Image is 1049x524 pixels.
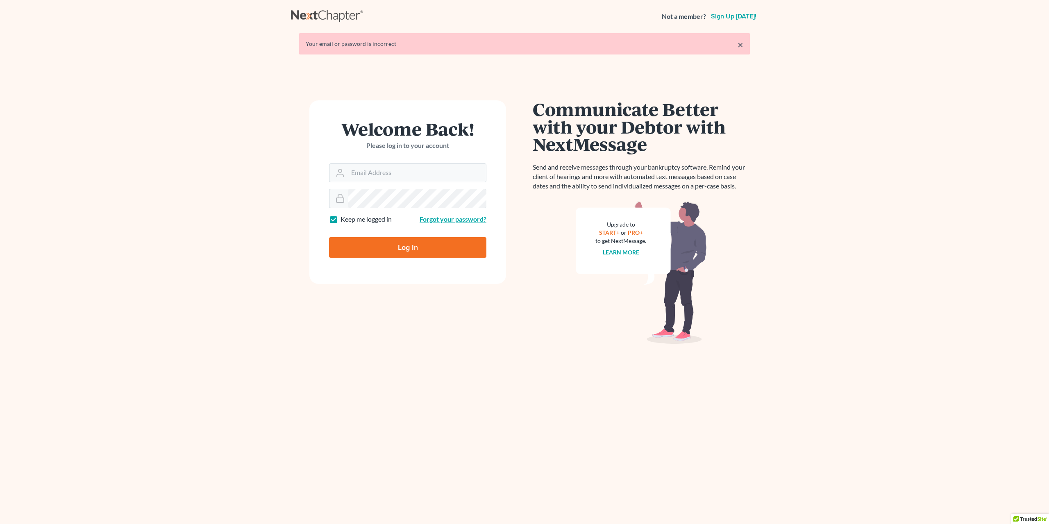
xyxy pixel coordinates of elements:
label: Keep me logged in [341,215,392,224]
img: nextmessage_bg-59042aed3d76b12b5cd301f8e5b87938c9018125f34e5fa2b7a6b67550977c72.svg [576,201,707,344]
a: Learn more [603,249,639,256]
input: Log In [329,237,486,258]
strong: Not a member? [662,12,706,21]
div: Upgrade to [595,220,646,229]
a: PRO+ [628,229,643,236]
div: to get NextMessage. [595,237,646,245]
a: Forgot your password? [420,215,486,223]
h1: Communicate Better with your Debtor with NextMessage [533,100,750,153]
span: or [621,229,627,236]
a: × [738,40,743,50]
p: Please log in to your account [329,141,486,150]
a: START+ [599,229,620,236]
p: Send and receive messages through your bankruptcy software. Remind your client of hearings and mo... [533,163,750,191]
a: Sign up [DATE]! [709,13,758,20]
h1: Welcome Back! [329,120,486,138]
div: Your email or password is incorrect [306,40,743,48]
input: Email Address [348,164,486,182]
